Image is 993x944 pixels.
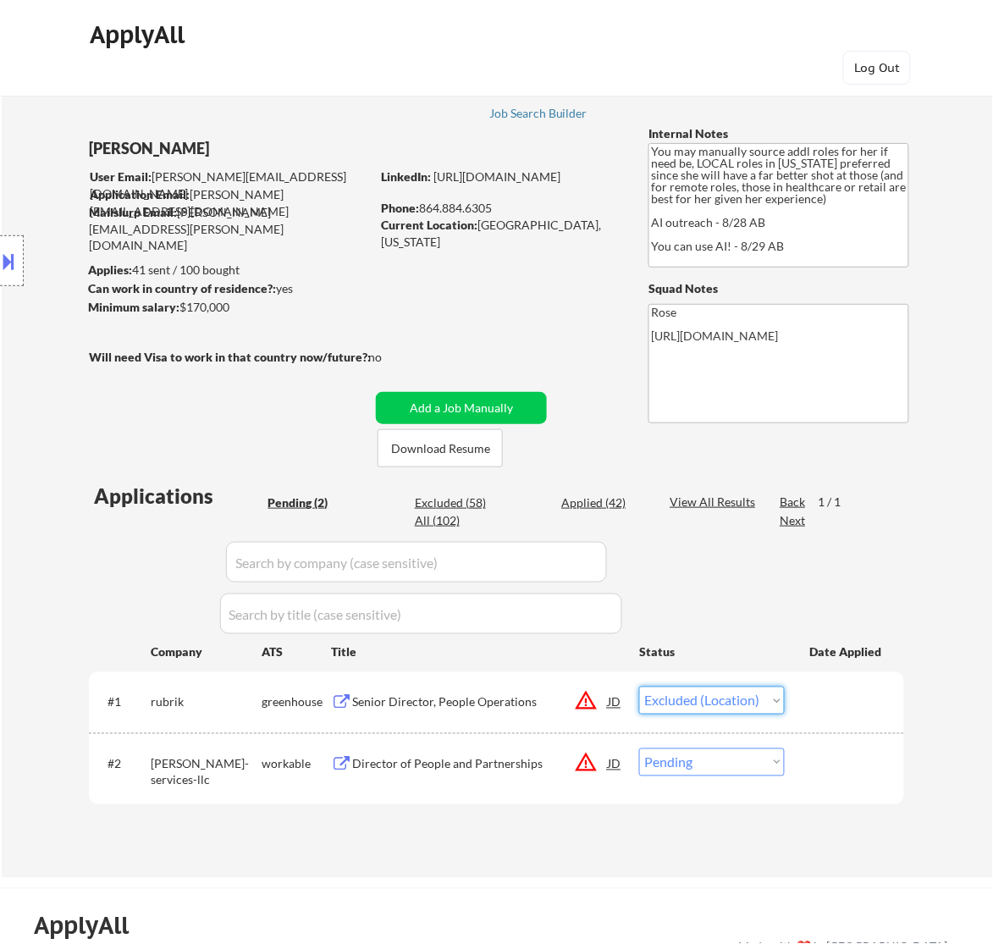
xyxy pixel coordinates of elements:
[34,912,148,941] div: ApplyAll
[220,593,622,634] input: Search by title (case sensitive)
[809,643,884,660] div: Date Applied
[108,694,137,711] div: #1
[381,201,419,215] strong: Phone:
[352,694,608,711] div: Senior Director, People Operations
[226,542,607,582] input: Search by company (case sensitive)
[415,494,499,511] div: Excluded (58)
[574,689,598,713] button: warning_amber
[108,756,137,773] div: #2
[381,200,621,217] div: 864.884.6305
[368,349,417,366] div: no
[574,751,598,775] button: warning_amber
[268,494,352,511] div: Pending (2)
[381,169,431,184] strong: LinkedIn:
[262,756,331,773] div: workable
[331,643,623,660] div: Title
[818,494,857,511] div: 1 / 1
[780,512,807,529] div: Next
[262,694,331,711] div: greenhouse
[376,392,547,424] button: Add a Job Manually
[606,748,623,779] div: JD
[378,429,503,467] button: Download Resume
[151,756,262,789] div: [PERSON_NAME]-services-llc
[489,107,588,124] a: Job Search Builder
[780,494,807,511] div: Back
[94,486,262,506] div: Applications
[561,494,646,511] div: Applied (42)
[381,218,477,232] strong: Current Location:
[151,694,262,711] div: rubrik
[648,125,909,142] div: Internal Notes
[433,169,560,184] a: [URL][DOMAIN_NAME]
[381,217,621,250] div: [GEOGRAPHIC_DATA], [US_STATE]
[639,636,785,666] div: Status
[262,643,331,660] div: ATS
[90,20,190,49] div: ApplyAll
[670,494,760,511] div: View All Results
[606,687,623,717] div: JD
[352,756,608,773] div: Director of People and Partnerships
[415,512,499,529] div: All (102)
[648,280,909,297] div: Squad Notes
[843,51,911,85] button: Log Out
[151,643,262,660] div: Company
[489,108,588,119] div: Job Search Builder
